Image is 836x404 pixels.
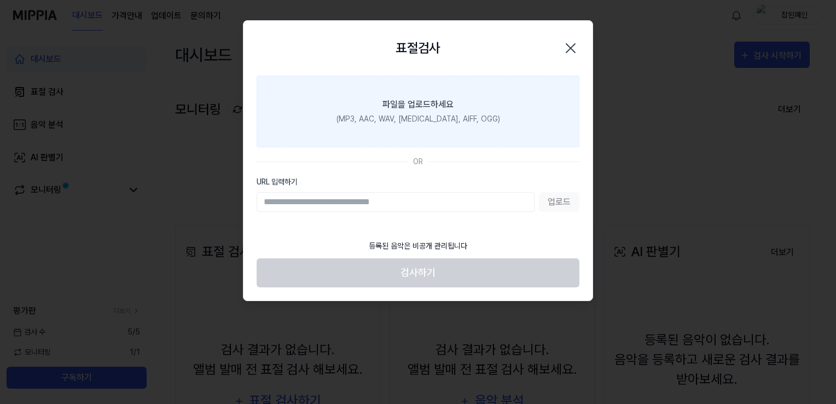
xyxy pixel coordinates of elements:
div: 파일을 업로드하세요 [382,98,454,111]
div: OR [413,156,423,168]
div: (MP3, AAC, WAV, [MEDICAL_DATA], AIFF, OGG) [336,113,500,125]
div: 등록된 음악은 비공개 관리됩니다 [362,234,474,258]
label: URL 입력하기 [257,176,579,188]
h2: 표절검사 [396,38,440,58]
